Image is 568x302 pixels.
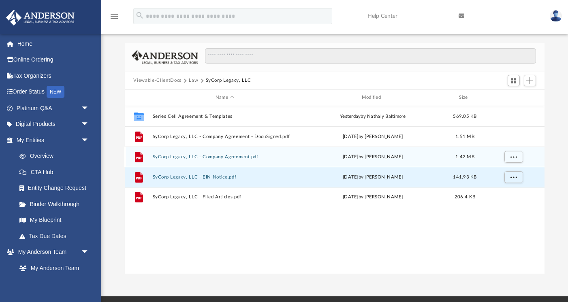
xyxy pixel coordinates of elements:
a: Overview [11,148,101,164]
div: Modified [300,94,445,101]
button: SyCorp Legacy, LLC - EIN Notice.pdf [152,174,297,180]
div: grid [125,106,545,274]
span: 1.51 MB [455,134,474,138]
div: [DATE] by [PERSON_NAME] [301,153,445,160]
a: menu [109,15,119,21]
button: Viewable-ClientDocs [133,77,181,84]
button: More options [504,151,523,163]
a: Digital Productsarrow_drop_down [6,116,101,132]
button: SyCorp Legacy, LLC - Company Agreement - DocuSigned.pdf [152,134,297,139]
span: 206.4 KB [455,195,475,199]
button: SyCorp Legacy, LLC - Company Agreement.pdf [152,154,297,160]
img: User Pic [550,10,562,22]
a: My Anderson Team [11,260,93,276]
div: [DATE] by [PERSON_NAME] [301,194,445,201]
div: [DATE] by [PERSON_NAME] [301,173,445,181]
div: NEW [47,86,64,98]
span: 1.42 MB [455,154,474,159]
span: 141.93 KB [453,174,476,179]
button: SyCorp Legacy, LLC [206,77,251,84]
a: Platinum Q&Aarrow_drop_down [6,100,101,116]
a: CTA Hub [11,164,101,180]
div: by Nathaly Baltimore [301,113,445,120]
button: Switch to Grid View [508,75,520,86]
div: Size [448,94,481,101]
span: yesterday [340,114,361,118]
button: Add [524,75,536,86]
div: Name [152,94,297,101]
a: Tax Organizers [6,68,101,84]
a: My Anderson Teamarrow_drop_down [6,244,97,260]
a: Binder Walkthrough [11,196,101,212]
button: More options [504,171,523,183]
a: Tax Due Dates [11,228,101,244]
a: Entity Change Request [11,180,101,196]
div: id [128,94,148,101]
button: Series Cell Agreement & Templates [152,114,297,119]
span: arrow_drop_down [81,132,97,149]
img: Anderson Advisors Platinum Portal [4,10,77,26]
i: menu [109,11,119,21]
button: Law [189,77,198,84]
button: SyCorp Legacy, LLC - Filed Articles.pdf [152,194,297,200]
a: My Blueprint [11,212,97,228]
span: arrow_drop_down [81,100,97,117]
span: 569.05 KB [453,114,476,118]
span: arrow_drop_down [81,244,97,261]
a: Order StatusNEW [6,84,101,100]
i: search [135,11,144,20]
a: Online Ordering [6,52,101,68]
a: My Entitiesarrow_drop_down [6,132,101,148]
div: [DATE] by [PERSON_NAME] [301,133,445,140]
div: id [485,94,541,101]
a: Home [6,36,101,52]
span: arrow_drop_down [81,116,97,133]
input: Search files and folders [205,48,536,64]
